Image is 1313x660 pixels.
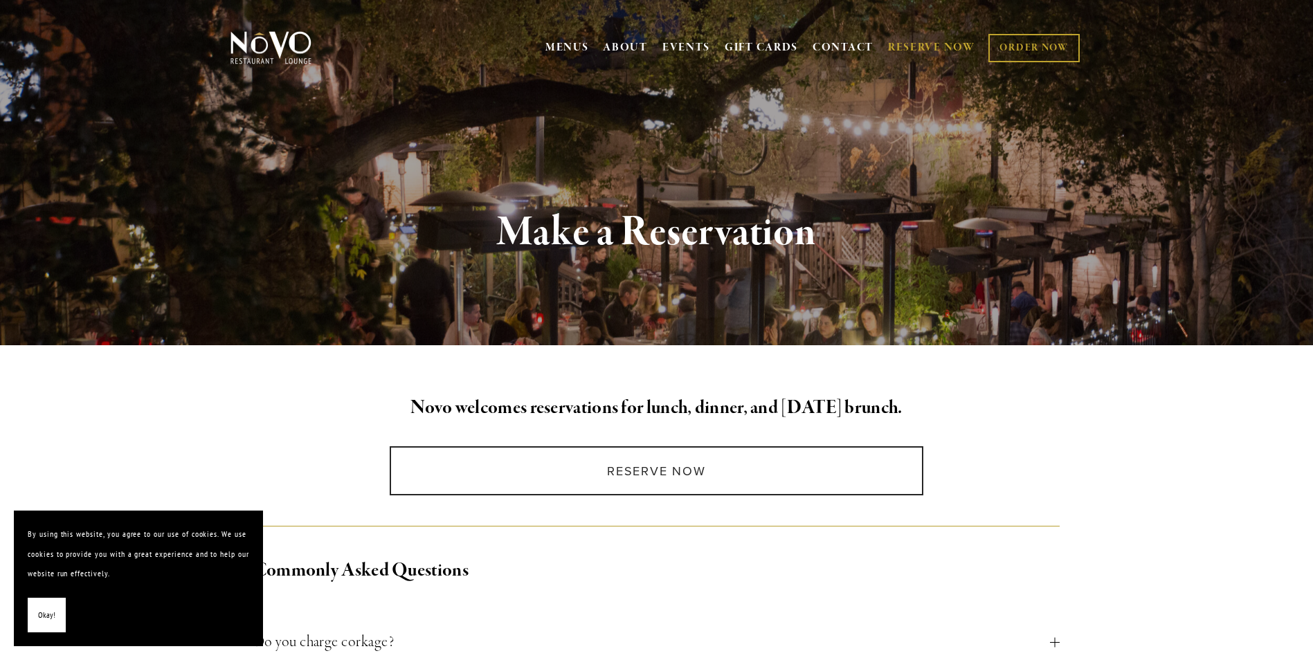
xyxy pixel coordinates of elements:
section: Cookie banner [14,511,263,646]
a: GIFT CARDS [725,35,798,61]
a: ABOUT [603,41,648,55]
span: Okay! [38,605,55,625]
a: MENUS [545,41,589,55]
p: By using this website, you agree to our use of cookies. We use cookies to provide you with a grea... [28,524,249,584]
a: ORDER NOW [988,34,1079,62]
button: Okay! [28,598,66,633]
span: Do you charge corkage? [253,630,1051,654]
h2: Commonly Asked Questions [253,556,1060,585]
a: EVENTS [662,41,710,55]
h2: Novo welcomes reservations for lunch, dinner, and [DATE] brunch. [253,394,1060,423]
a: CONTACT [813,35,873,61]
img: Novo Restaurant &amp; Lounge [228,30,314,65]
a: Reserve Now [390,446,923,495]
a: RESERVE NOW [888,35,975,61]
strong: Make a Reservation [497,206,816,259]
